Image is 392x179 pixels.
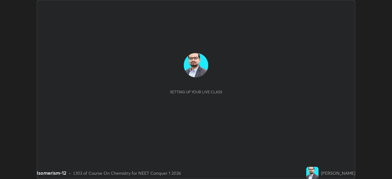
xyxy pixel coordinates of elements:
img: 575f463803b64d1597248aa6fa768815.jpg [184,53,208,77]
div: [PERSON_NAME] [321,170,355,176]
img: 575f463803b64d1597248aa6fa768815.jpg [306,167,318,179]
div: Setting up your live class [170,90,222,94]
div: • [69,170,71,176]
div: L103 of Course On Chemistry for NEET Conquer 1 2026 [73,170,181,176]
div: Isomerism-12 [37,169,66,177]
